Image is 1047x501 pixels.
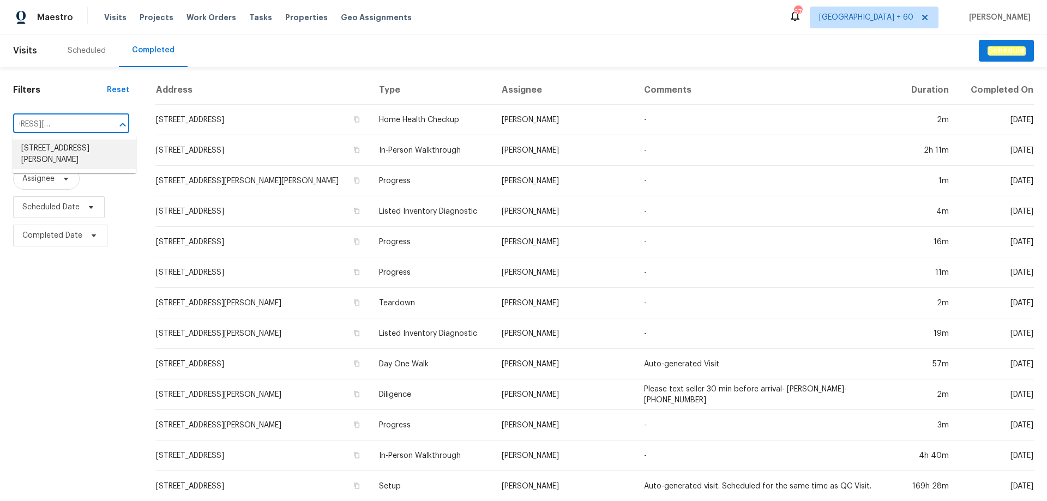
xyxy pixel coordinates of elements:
td: [PERSON_NAME] [493,227,635,257]
td: [STREET_ADDRESS] [155,135,370,166]
span: Geo Assignments [341,12,412,23]
td: [STREET_ADDRESS] [155,227,370,257]
button: Copy Address [352,298,362,307]
td: Progress [370,166,493,196]
span: Work Orders [186,12,236,23]
td: [DATE] [958,196,1034,227]
td: [PERSON_NAME] [493,105,635,135]
td: Listed Inventory Diagnostic [370,318,493,349]
td: [DATE] [958,166,1034,196]
button: Copy Address [352,389,362,399]
td: [STREET_ADDRESS] [155,105,370,135]
td: [DATE] [958,318,1034,349]
td: - [635,135,899,166]
td: Listed Inventory Diagnostic [370,196,493,227]
span: Visits [13,39,37,63]
td: [STREET_ADDRESS][PERSON_NAME] [155,318,370,349]
button: Copy Address [352,206,362,216]
td: [PERSON_NAME] [493,318,635,349]
th: Duration [899,76,957,105]
td: [STREET_ADDRESS][PERSON_NAME][PERSON_NAME] [155,166,370,196]
button: Copy Address [352,420,362,430]
div: Reset [107,84,129,95]
td: Progress [370,257,493,288]
span: Properties [285,12,328,23]
td: [STREET_ADDRESS] [155,349,370,379]
span: Assignee [22,173,55,184]
td: 1m [899,166,957,196]
td: [DATE] [958,410,1034,440]
span: Completed Date [22,230,82,241]
td: Please text seller 30 min before arrival- [PERSON_NAME]- [PHONE_NUMBER] [635,379,899,410]
td: [PERSON_NAME] [493,440,635,471]
button: Copy Address [352,145,362,155]
td: 2m [899,288,957,318]
button: Copy Address [352,481,362,491]
li: [STREET_ADDRESS][PERSON_NAME] [13,140,136,169]
button: Copy Address [352,359,362,369]
td: [PERSON_NAME] [493,288,635,318]
td: 2h 11m [899,135,957,166]
td: [PERSON_NAME] [493,379,635,410]
td: Teardown [370,288,493,318]
td: - [635,288,899,318]
td: [PERSON_NAME] [493,349,635,379]
td: - [635,227,899,257]
td: - [635,410,899,440]
button: Copy Address [352,450,362,460]
td: 2m [899,105,957,135]
td: In-Person Walkthrough [370,135,493,166]
span: Tasks [249,14,272,21]
button: Copy Address [352,114,362,124]
span: Projects [140,12,173,23]
td: Diligence [370,379,493,410]
td: - [635,166,899,196]
td: - [635,257,899,288]
td: [PERSON_NAME] [493,257,635,288]
td: [STREET_ADDRESS][PERSON_NAME] [155,288,370,318]
td: Progress [370,410,493,440]
input: Search for an address... [13,116,99,133]
td: [DATE] [958,257,1034,288]
td: - [635,105,899,135]
td: Auto-generated Visit [635,349,899,379]
td: [DATE] [958,227,1034,257]
td: [STREET_ADDRESS] [155,257,370,288]
button: Schedule [979,40,1034,62]
td: [PERSON_NAME] [493,196,635,227]
td: [STREET_ADDRESS] [155,440,370,471]
th: Comments [635,76,899,105]
td: [DATE] [958,135,1034,166]
td: [DATE] [958,440,1034,471]
div: Scheduled [68,45,106,56]
td: [STREET_ADDRESS][PERSON_NAME] [155,410,370,440]
td: Progress [370,227,493,257]
em: Schedule [988,46,1025,55]
span: Visits [104,12,127,23]
td: Home Health Checkup [370,105,493,135]
span: Scheduled Date [22,202,80,213]
button: Close [115,117,130,132]
button: Copy Address [352,237,362,246]
td: - [635,440,899,471]
td: 16m [899,227,957,257]
td: In-Person Walkthrough [370,440,493,471]
div: 670 [794,7,802,17]
h1: Filters [13,84,107,95]
td: [DATE] [958,105,1034,135]
button: Copy Address [352,267,362,277]
th: Type [370,76,493,105]
td: [PERSON_NAME] [493,410,635,440]
td: [DATE] [958,288,1034,318]
td: 3m [899,410,957,440]
td: 19m [899,318,957,349]
td: [STREET_ADDRESS][PERSON_NAME] [155,379,370,410]
td: [DATE] [958,379,1034,410]
th: Assignee [493,76,635,105]
th: Address [155,76,370,105]
td: - [635,318,899,349]
td: [PERSON_NAME] [493,135,635,166]
td: 2m [899,379,957,410]
button: Copy Address [352,328,362,338]
button: Copy Address [352,176,362,185]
